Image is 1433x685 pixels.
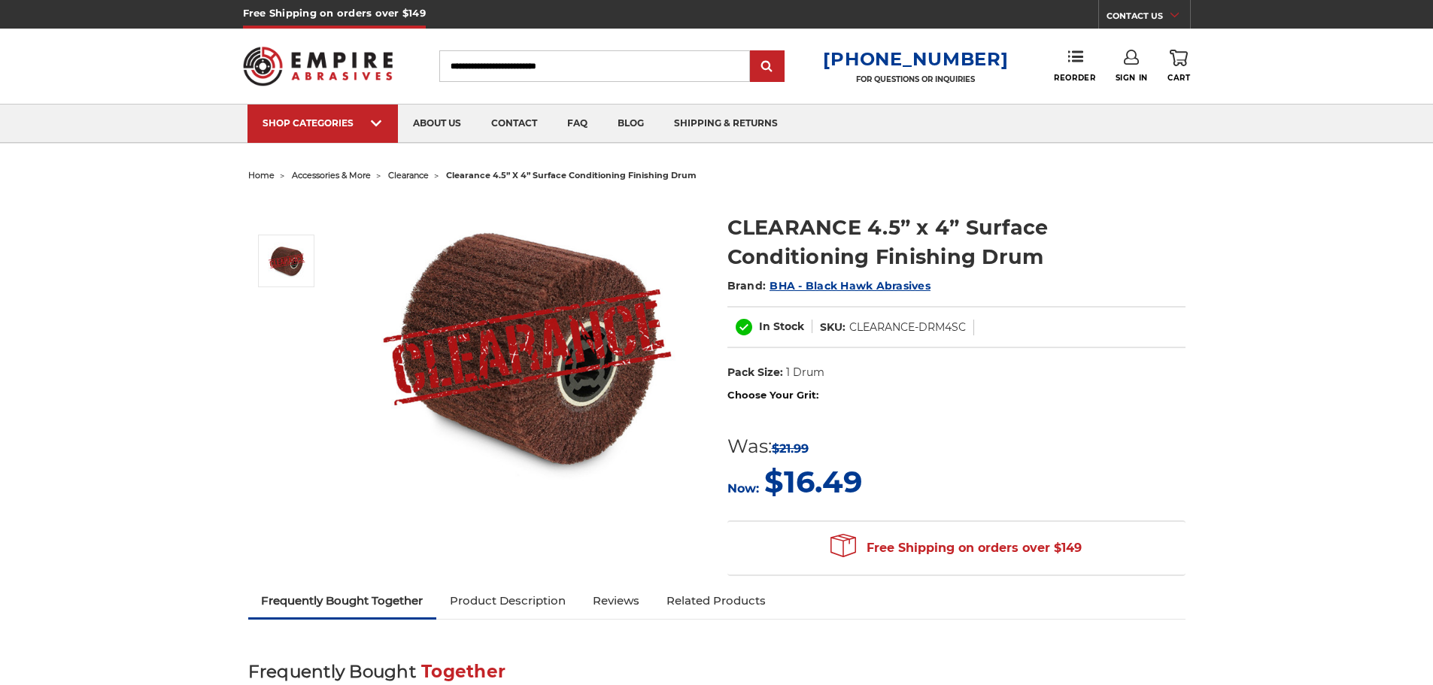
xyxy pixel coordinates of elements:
span: Free Shipping on orders over $149 [830,533,1082,563]
span: Frequently Bought [248,661,416,682]
input: Submit [752,52,782,82]
a: Reorder [1054,50,1095,82]
label: Choose Your Grit: [727,388,1186,403]
span: In Stock [759,320,804,333]
a: blog [603,105,659,143]
span: Cart [1167,73,1190,83]
span: Now: [727,481,759,496]
img: CLEARANCE 4.5” x 4” Surface Conditioning Finishing Drum [377,197,678,498]
a: CONTACT US [1107,8,1190,29]
span: Sign In [1116,73,1148,83]
img: Empire Abrasives [243,37,393,95]
span: Reorder [1054,73,1095,83]
dt: SKU: [820,320,846,335]
span: $21.99 [772,441,809,456]
h1: CLEARANCE 4.5” x 4” Surface Conditioning Finishing Drum [727,213,1186,271]
a: clearance [388,170,429,180]
a: Related Products [653,584,779,617]
a: about us [398,105,476,143]
div: Was: [727,432,862,461]
span: Together [421,661,505,682]
a: accessories & more [292,170,371,180]
a: BHA - Black Hawk Abrasives [770,279,931,292]
a: home [248,170,275,180]
a: [PHONE_NUMBER] [823,48,1008,70]
a: shipping & returns [659,105,793,143]
div: SHOP CATEGORIES [263,117,383,129]
span: $16.49 [764,463,862,500]
img: CLEARANCE 4.5” x 4” Surface Conditioning Finishing Drum [268,242,305,280]
p: FOR QUESTIONS OR INQUIRIES [823,74,1008,84]
a: Reviews [579,584,653,617]
a: Frequently Bought Together [248,584,437,617]
a: faq [552,105,603,143]
dd: 1 Drum [786,365,824,380]
a: Product Description [436,584,579,617]
a: contact [476,105,552,143]
span: Brand: [727,279,767,292]
span: clearance 4.5” x 4” surface conditioning finishing drum [446,170,697,180]
dd: CLEARANCE-DRM4SC [849,320,966,335]
dt: Pack Size: [727,365,783,380]
a: Cart [1167,50,1190,83]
